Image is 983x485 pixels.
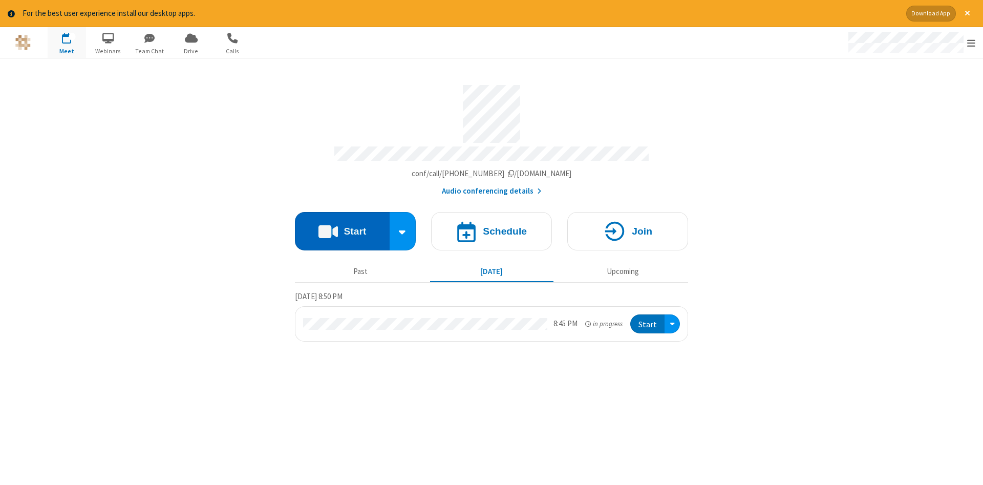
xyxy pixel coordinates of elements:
[172,47,210,56] span: Drive
[295,77,688,197] section: Account details
[839,27,983,58] div: Open menu
[295,290,688,342] section: Today's Meetings
[665,314,680,333] div: Open menu
[89,47,127,56] span: Webinars
[23,8,899,19] div: For the best user experience install our desktop apps.
[412,168,572,178] span: Copy my meeting room link
[213,47,252,56] span: Calls
[344,226,366,236] h4: Start
[69,33,76,40] div: 1
[390,212,416,250] div: Start conference options
[561,262,685,282] button: Upcoming
[431,212,552,250] button: Schedule
[131,47,169,56] span: Team Chat
[585,319,623,329] em: in progress
[906,6,956,22] button: Download App
[567,212,688,250] button: Join
[15,35,31,50] img: QA Selenium DO NOT DELETE OR CHANGE
[630,314,665,333] button: Start
[959,6,975,22] button: Close alert
[430,262,553,282] button: [DATE]
[299,262,422,282] button: Past
[442,185,542,197] button: Audio conferencing details
[483,226,527,236] h4: Schedule
[295,212,390,250] button: Start
[553,318,578,330] div: 8:45 PM
[4,27,42,58] button: Logo
[48,47,86,56] span: Meet
[295,291,343,301] span: [DATE] 8:50 PM
[412,168,572,180] button: Copy my meeting room linkCopy my meeting room link
[632,226,652,236] h4: Join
